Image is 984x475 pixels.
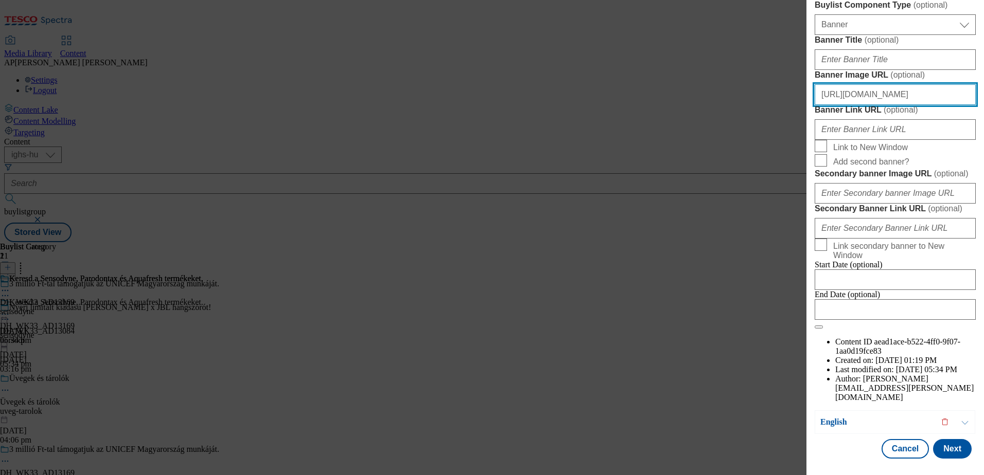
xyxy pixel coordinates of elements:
[865,35,899,44] span: ( optional )
[815,169,976,179] label: Secondary banner Image URL
[833,242,972,260] span: Link secondary banner to New Window
[815,49,976,70] input: Enter Banner Title
[933,439,972,459] button: Next
[815,84,976,105] input: Enter Banner Image URL
[815,105,976,115] label: Banner Link URL
[815,269,976,290] input: Enter Date
[934,169,969,178] span: ( optional )
[835,374,976,402] li: Author:
[815,204,976,214] label: Secondary Banner Link URL
[882,439,929,459] button: Cancel
[815,218,976,239] input: Enter Secondary Banner Link URL
[884,105,918,114] span: ( optional )
[815,119,976,140] input: Enter Banner Link URL
[835,337,960,355] span: aead1ace-b522-4ff0-9f07-1aa0d19fce83
[896,365,957,374] span: [DATE] 05:34 PM
[815,290,880,299] span: End Date (optional)
[815,35,976,45] label: Banner Title
[835,356,976,365] li: Created on:
[835,365,976,374] li: Last modified on:
[815,299,976,320] input: Enter Date
[833,157,909,167] span: Add second banner?
[928,204,962,213] span: ( optional )
[913,1,948,9] span: ( optional )
[875,356,937,364] span: [DATE] 01:19 PM
[835,337,976,356] li: Content ID
[890,70,925,79] span: ( optional )
[815,70,976,80] label: Banner Image URL
[815,260,883,269] span: Start Date (optional)
[835,374,974,401] span: [PERSON_NAME][EMAIL_ADDRESS][PERSON_NAME][DOMAIN_NAME]
[815,183,976,204] input: Enter Secondary banner Image URL
[833,143,908,152] span: Link to New Window
[820,417,928,427] p: English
